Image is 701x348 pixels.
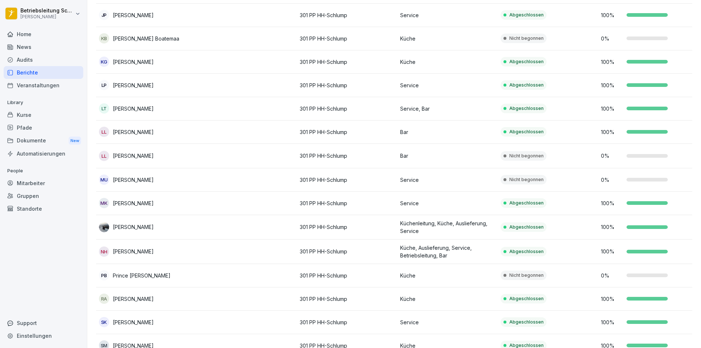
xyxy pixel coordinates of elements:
p: [PERSON_NAME] [20,14,74,19]
p: Abgeschlossen [509,58,544,65]
p: 100 % [601,81,623,89]
p: Bar [400,128,495,136]
a: Automatisierungen [4,147,83,160]
p: 301 PP HH-Schlump [300,223,394,231]
p: Service [400,199,495,207]
p: Nicht begonnen [509,153,544,159]
div: KG [99,57,109,67]
a: Mitarbeiter [4,177,83,190]
p: Nicht begonnen [509,176,544,183]
p: Abgeschlossen [509,319,544,325]
p: 100 % [601,223,623,231]
p: Betriebsleitung Schlump [20,8,74,14]
p: 301 PP HH-Schlump [300,58,394,66]
p: 301 PP HH-Schlump [300,81,394,89]
div: RA [99,294,109,304]
a: Home [4,28,83,41]
a: Einstellungen [4,329,83,342]
p: Service [400,81,495,89]
p: [PERSON_NAME] [113,11,154,19]
p: 301 PP HH-Schlump [300,128,394,136]
div: MU [99,175,109,185]
p: 301 PP HH-Schlump [300,11,394,19]
div: NH [99,246,109,257]
p: [PERSON_NAME] [113,248,154,255]
p: 0 % [601,35,623,42]
p: Service, Bar [400,105,495,112]
p: Prince [PERSON_NAME] [113,272,171,279]
p: 100 % [601,248,623,255]
div: KB [99,33,109,43]
p: 100 % [601,128,623,136]
p: 301 PP HH-Schlump [300,152,394,160]
p: 100 % [601,58,623,66]
p: Library [4,97,83,108]
div: SK [99,317,109,327]
p: [PERSON_NAME] [113,105,154,112]
div: JP [99,10,109,20]
p: Service [400,318,495,326]
p: [PERSON_NAME] [113,318,154,326]
div: LP [99,80,109,90]
p: Abgeschlossen [509,295,544,302]
p: 100 % [601,105,623,112]
div: LL [99,127,109,137]
p: Service [400,11,495,19]
p: [PERSON_NAME] [113,81,154,89]
a: Berichte [4,66,83,79]
p: Abgeschlossen [509,82,544,88]
p: 301 PP HH-Schlump [300,176,394,184]
p: [PERSON_NAME] [113,295,154,303]
p: Nicht begonnen [509,272,544,279]
p: 301 PP HH-Schlump [300,35,394,42]
p: People [4,165,83,177]
div: Kurse [4,108,83,121]
div: Dokumente [4,134,83,148]
p: Küchenleitung, Küche, Auslieferung, Service [400,219,495,235]
p: Abgeschlossen [509,129,544,135]
p: [PERSON_NAME] [113,176,154,184]
p: [PERSON_NAME] [113,152,154,160]
p: 301 PP HH-Schlump [300,318,394,326]
p: 301 PP HH-Schlump [300,199,394,207]
a: Gruppen [4,190,83,202]
p: 301 PP HH-Schlump [300,248,394,255]
div: Audits [4,53,83,66]
p: [PERSON_NAME] [113,58,154,66]
p: Service [400,176,495,184]
p: Abgeschlossen [509,200,544,206]
p: 0 % [601,152,623,160]
a: Pfade [4,121,83,134]
p: Küche, Auslieferung, Service, Betriebsleitung, Bar [400,244,495,259]
p: [PERSON_NAME] [113,128,154,136]
p: Abgeschlossen [509,105,544,112]
a: Standorte [4,202,83,215]
p: Abgeschlossen [509,224,544,230]
img: jtwaew9038yv7dsb2zrap5ov.png [99,222,109,232]
div: New [69,137,81,145]
a: News [4,41,83,53]
p: Abgeschlossen [509,248,544,255]
p: [PERSON_NAME] [113,223,154,231]
p: Küche [400,58,495,66]
p: 301 PP HH-Schlump [300,272,394,279]
p: Küche [400,272,495,279]
p: Küche [400,295,495,303]
p: 100 % [601,199,623,207]
div: Support [4,317,83,329]
div: PB [99,270,109,280]
div: LT [99,103,109,114]
p: 100 % [601,11,623,19]
p: Abgeschlossen [509,12,544,18]
div: LL [99,151,109,161]
a: Veranstaltungen [4,79,83,92]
